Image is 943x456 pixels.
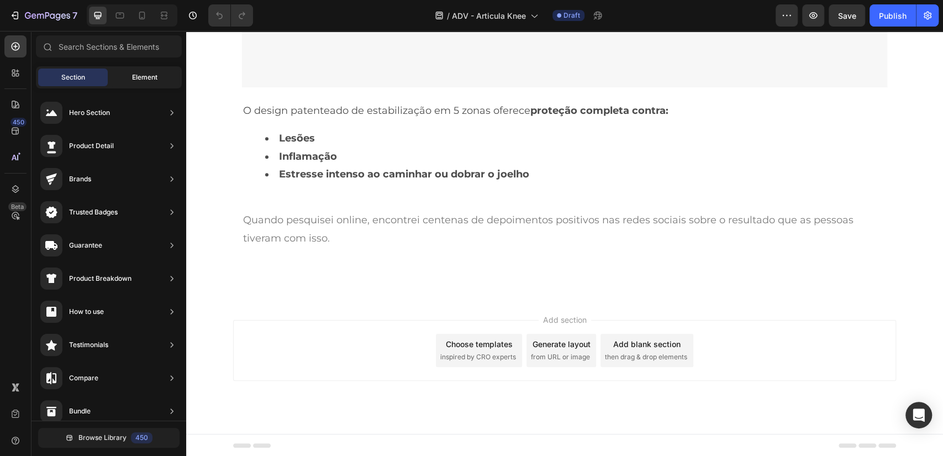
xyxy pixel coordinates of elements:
[61,72,85,82] span: Section
[345,321,404,331] span: from URL or image
[93,137,343,149] strong: Estresse intenso ao caminhar ou dobrar o joelho
[93,101,129,113] strong: Lesões
[8,202,27,211] div: Beta
[69,107,110,118] div: Hero Section
[452,10,526,22] span: ADV - Articula Knee
[38,428,180,448] button: Browse Library450
[427,307,494,319] div: Add blank section
[254,321,330,331] span: inspired by CRO experts
[352,283,405,295] span: Add section
[186,31,943,456] iframe: Design area
[131,432,152,443] div: 450
[419,321,501,331] span: then drag & drop elements
[69,373,98,384] div: Compare
[69,174,91,185] div: Brands
[57,183,667,213] span: Quando pesquisei online, encontrei centenas de depoimentos positivos nas redes sociais sobre o re...
[69,273,131,284] div: Product Breakdown
[838,11,856,20] span: Save
[69,207,118,218] div: Trusted Badges
[4,4,82,27] button: 7
[905,402,932,428] div: Open Intercom Messenger
[879,10,907,22] div: Publish
[260,307,326,319] div: Choose templates
[346,307,404,319] div: Generate layout
[447,10,450,22] span: /
[69,306,104,317] div: How to use
[69,406,91,417] div: Bundle
[69,339,108,350] div: Testimonials
[132,72,157,82] span: Element
[36,35,182,57] input: Search Sections & Elements
[78,433,127,443] span: Browse Library
[829,4,865,27] button: Save
[344,74,482,86] strong: proteção completa contra:
[69,140,114,151] div: Product Detail
[10,118,27,127] div: 450
[563,11,580,20] span: Draft
[69,240,102,251] div: Guarantee
[72,9,77,22] p: 7
[208,4,253,27] div: Undo/Redo
[870,4,916,27] button: Publish
[93,119,151,132] strong: Inflamação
